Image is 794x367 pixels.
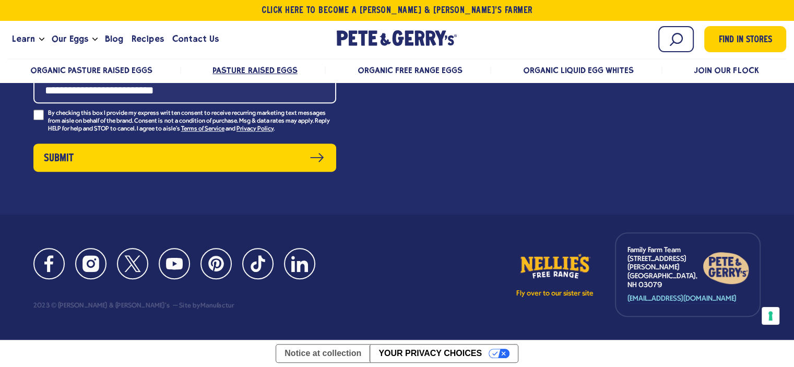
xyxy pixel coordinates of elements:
a: Fly over to our sister site [516,252,594,298]
a: Blog [101,25,127,53]
span: Our Eggs [52,32,88,45]
a: Privacy Policy [236,126,274,133]
p: Fly over to our sister site [516,290,594,298]
button: Open the dropdown menu for Learn [39,38,44,41]
button: Your Privacy Choices [370,345,517,362]
button: Submit [33,144,336,172]
p: Family Farm Team [STREET_ADDRESS][PERSON_NAME] [GEOGRAPHIC_DATA], NH 03079 [627,246,703,290]
p: By checking this box I provide my express written consent to receive recurring marketing text mes... [48,110,336,133]
a: Join Our Flock [694,65,759,75]
a: Learn [8,25,39,53]
span: Blog [105,32,123,45]
span: Recipes [132,32,163,45]
span: Contact Us [172,32,219,45]
span: Find in Stores [719,33,772,48]
a: Contact Us [168,25,223,53]
div: 2023 © [PERSON_NAME] & [PERSON_NAME]'s [33,302,170,310]
a: Pasture Raised Eggs [212,65,297,75]
input: By checking this box I provide my express written consent to receive recurring marketing text mes... [33,110,44,120]
a: [EMAIL_ADDRESS][DOMAIN_NAME] [627,295,737,304]
div: Site by [171,302,234,310]
button: Open the dropdown menu for Our Eggs [92,38,98,41]
a: Recipes [127,25,168,53]
a: Manufactur [200,302,234,310]
a: Notice at collection [276,345,370,362]
a: Our Eggs [48,25,92,53]
span: Learn [12,32,35,45]
a: Organic Pasture Raised Eggs [30,65,153,75]
input: Search [658,26,694,52]
a: Terms of Service [181,126,224,133]
a: Organic Free Range Eggs [358,65,463,75]
a: Organic Liquid Egg Whites [523,65,634,75]
a: Find in Stores [704,26,786,52]
nav: desktop product menu [8,58,786,81]
button: Your consent preferences for tracking technologies [762,307,779,325]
